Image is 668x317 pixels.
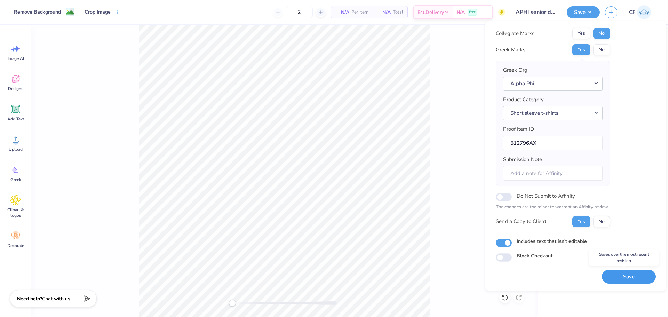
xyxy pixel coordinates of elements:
span: N/A [335,9,349,16]
div: Crop Image [85,8,111,16]
div: Greek Marks [496,46,525,54]
label: Do Not Submit to Affinity [517,191,575,200]
span: Per Item [351,9,368,16]
label: Includes text that isn't editable [517,238,587,245]
div: Collegiate Marks [496,30,534,38]
button: No [593,216,610,227]
input: Untitled Design [510,5,562,19]
img: Cholo Fernandez [637,5,651,19]
span: Decorate [7,243,24,248]
button: Yes [572,216,590,227]
span: Upload [9,146,23,152]
button: Short sleeve t-shirts [503,106,603,120]
span: CF [629,8,635,16]
span: Total [393,9,403,16]
a: CF [626,5,654,19]
button: Yes [572,44,590,55]
span: Image AI [8,56,24,61]
span: Free [469,10,476,15]
button: Yes [572,28,590,39]
span: Est. Delivery [417,9,444,16]
button: Save [567,6,600,18]
p: The changes are too minor to warrant an Affinity review. [496,204,610,211]
span: Add Text [7,116,24,122]
span: N/A [377,9,391,16]
div: Send a Copy to Client [496,217,546,225]
label: Block Checkout [517,252,552,260]
label: Submission Note [503,156,542,164]
input: – – [286,6,313,18]
label: Greek Org [503,66,527,74]
div: Accessibility label [229,300,236,307]
div: Saves over the most recent revision [589,249,659,266]
label: Proof Item ID [503,125,534,133]
span: Designs [8,86,23,92]
button: Save [602,270,656,284]
strong: Need help? [17,295,42,302]
label: Product Category [503,96,544,104]
span: Chat with us. [42,295,71,302]
span: N/A [456,9,465,16]
span: Greek [10,177,21,182]
button: No [593,44,610,55]
button: Alpha Phi [503,77,603,91]
div: Remove Background [14,8,61,16]
span: Clipart & logos [4,207,27,218]
button: No [593,28,610,39]
input: Add a note for Affinity [503,166,603,181]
